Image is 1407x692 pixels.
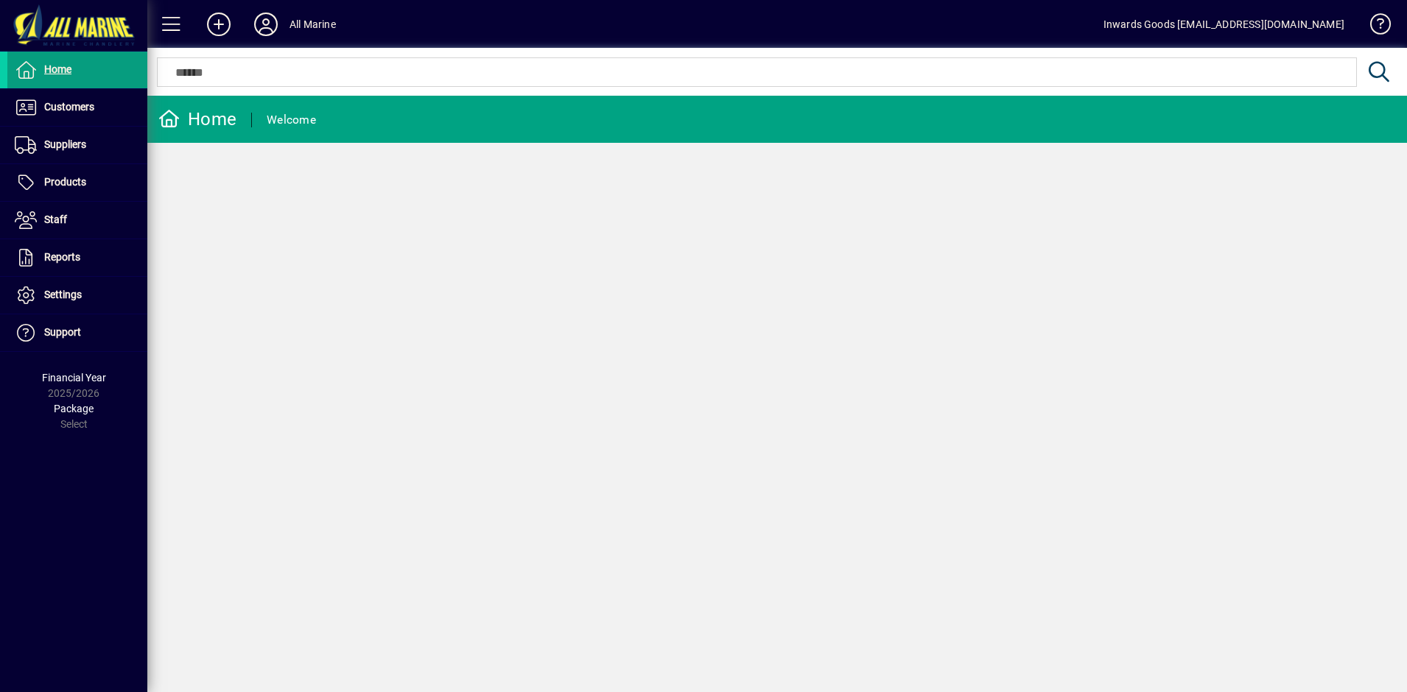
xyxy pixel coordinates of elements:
[7,89,147,126] a: Customers
[7,239,147,276] a: Reports
[242,11,290,38] button: Profile
[44,176,86,188] span: Products
[267,108,316,132] div: Welcome
[44,101,94,113] span: Customers
[290,13,336,36] div: All Marine
[7,164,147,201] a: Products
[7,277,147,314] a: Settings
[44,138,86,150] span: Suppliers
[7,314,147,351] a: Support
[1104,13,1344,36] div: Inwards Goods [EMAIL_ADDRESS][DOMAIN_NAME]
[1359,3,1389,51] a: Knowledge Base
[44,251,80,263] span: Reports
[44,326,81,338] span: Support
[158,107,236,131] div: Home
[7,127,147,163] a: Suppliers
[44,289,82,300] span: Settings
[195,11,242,38] button: Add
[7,202,147,239] a: Staff
[54,403,94,414] span: Package
[42,372,106,384] span: Financial Year
[44,63,71,75] span: Home
[44,213,67,225] span: Staff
